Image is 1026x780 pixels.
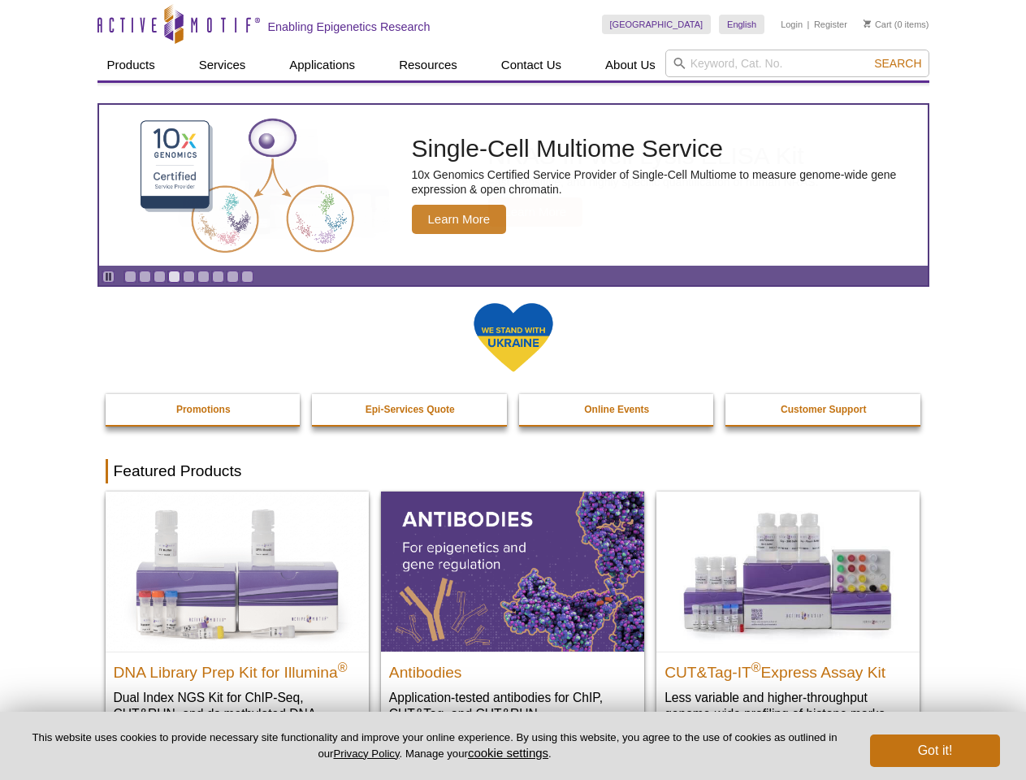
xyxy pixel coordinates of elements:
[333,747,399,760] a: Privacy Policy
[473,301,554,374] img: We Stand With Ukraine
[665,50,929,77] input: Keyword, Cat. No.
[381,492,644,738] a: All Antibodies Antibodies Application-tested antibodies for ChIP, CUT&Tag, and CUT&RUN.
[656,492,920,651] img: CUT&Tag-IT® Express Assay Kit
[719,15,764,34] a: English
[781,404,866,415] strong: Customer Support
[106,459,921,483] h2: Featured Products
[366,404,455,415] strong: Epi-Services Quote
[124,271,136,283] a: Go to slide 1
[183,271,195,283] a: Go to slide 5
[595,50,665,80] a: About Us
[864,19,871,28] img: Your Cart
[97,50,165,80] a: Products
[268,19,431,34] h2: Enabling Epigenetics Research
[389,50,467,80] a: Resources
[584,404,649,415] strong: Online Events
[168,271,180,283] a: Go to slide 4
[807,15,810,34] li: |
[864,15,929,34] li: (0 items)
[751,660,761,674] sup: ®
[176,404,231,415] strong: Promotions
[491,50,571,80] a: Contact Us
[725,394,922,425] a: Customer Support
[389,689,636,722] p: Application-tested antibodies for ChIP, CUT&Tag, and CUT&RUN.
[389,656,636,681] h2: Antibodies
[26,730,843,761] p: This website uses cookies to provide necessary site functionality and improve your online experie...
[869,56,926,71] button: Search
[197,271,210,283] a: Go to slide 6
[114,689,361,739] p: Dual Index NGS Kit for ChIP-Seq, CUT&RUN, and ds methylated DNA assays.
[279,50,365,80] a: Applications
[227,271,239,283] a: Go to slide 8
[106,394,302,425] a: Promotions
[870,734,1000,767] button: Got it!
[864,19,892,30] a: Cart
[189,50,256,80] a: Services
[241,271,253,283] a: Go to slide 9
[781,19,803,30] a: Login
[106,492,369,651] img: DNA Library Prep Kit for Illumina
[874,57,921,70] span: Search
[338,660,348,674] sup: ®
[114,656,361,681] h2: DNA Library Prep Kit for Illumina
[212,271,224,283] a: Go to slide 7
[381,492,644,651] img: All Antibodies
[602,15,712,34] a: [GEOGRAPHIC_DATA]
[139,271,151,283] a: Go to slide 2
[312,394,509,425] a: Epi-Services Quote
[519,394,716,425] a: Online Events
[814,19,847,30] a: Register
[665,656,911,681] h2: CUT&Tag-IT Express Assay Kit
[665,689,911,722] p: Less variable and higher-throughput genome-wide profiling of histone marks​.
[656,492,920,738] a: CUT&Tag-IT® Express Assay Kit CUT&Tag-IT®Express Assay Kit Less variable and higher-throughput ge...
[468,746,548,760] button: cookie settings
[106,492,369,754] a: DNA Library Prep Kit for Illumina DNA Library Prep Kit for Illumina® Dual Index NGS Kit for ChIP-...
[154,271,166,283] a: Go to slide 3
[102,271,115,283] a: Toggle autoplay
